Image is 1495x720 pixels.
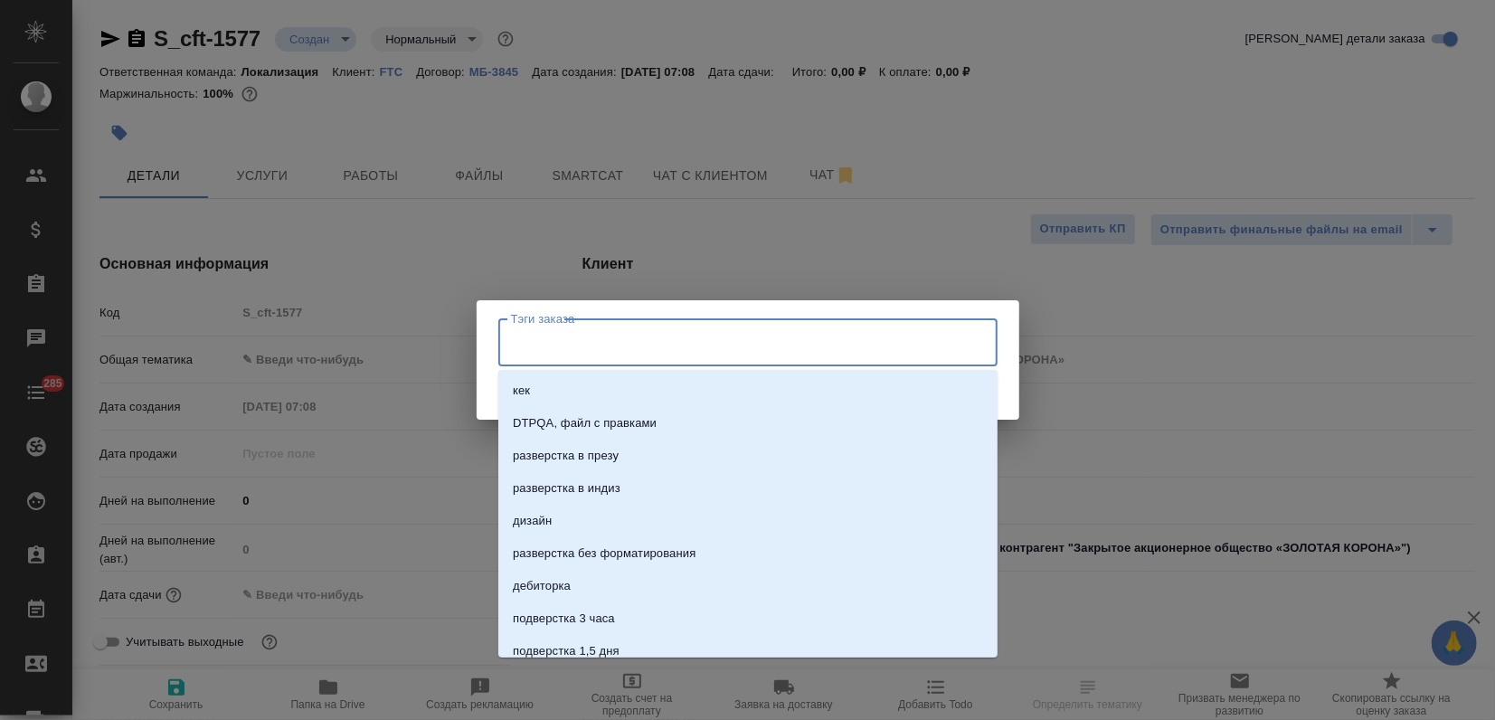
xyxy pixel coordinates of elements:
[513,414,657,432] p: DTPQA, файл с правками
[513,545,695,563] p: разверстка без форматирования
[513,447,619,465] p: разверстка в презу
[513,512,552,530] p: дизайн
[513,610,615,628] p: подверстка 3 часа
[513,577,571,595] p: дебиторка
[513,382,530,400] p: кек
[513,479,620,497] p: разверстка в индиз
[513,642,620,660] p: подверстка 1,5 дня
